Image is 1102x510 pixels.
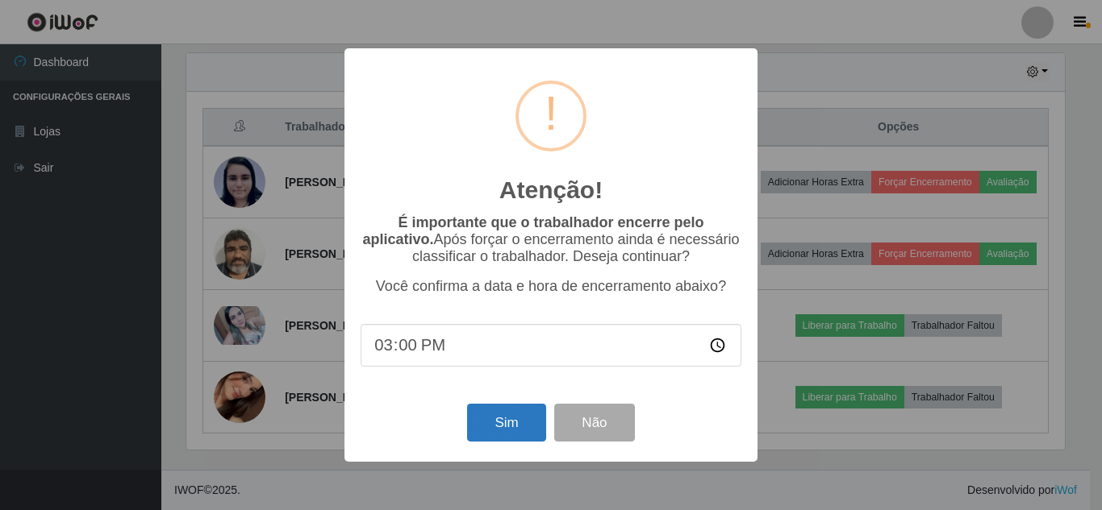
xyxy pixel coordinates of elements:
p: Você confirma a data e hora de encerramento abaixo? [361,278,741,295]
b: É importante que o trabalhador encerre pelo aplicativo. [362,214,703,247]
button: Sim [467,404,545,442]
h2: Atenção! [499,176,603,205]
button: Não [554,404,634,442]
p: Após forçar o encerramento ainda é necessário classificar o trabalhador. Deseja continuar? [361,214,741,265]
